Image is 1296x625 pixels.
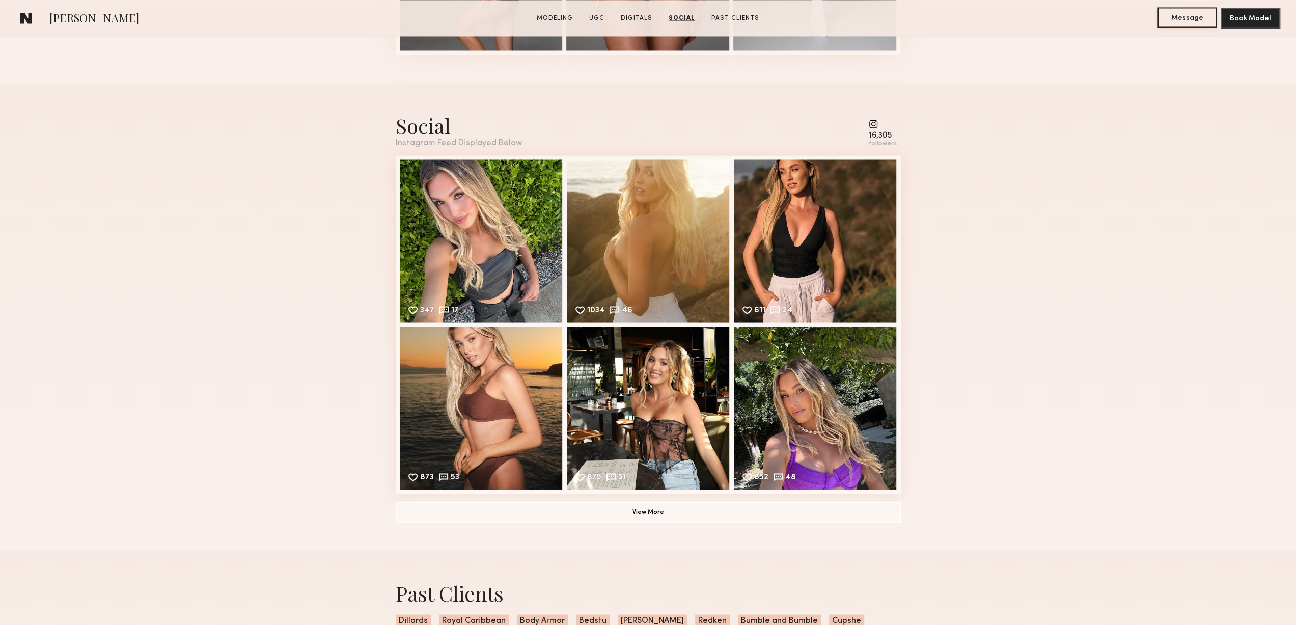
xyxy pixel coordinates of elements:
[420,473,434,482] div: 873
[754,473,768,482] div: 852
[585,14,609,23] a: UGC
[451,306,459,315] div: 17
[396,579,901,606] div: Past Clients
[1221,13,1280,22] a: Book Model
[420,306,434,315] div: 347
[1221,8,1280,28] button: Book Model
[617,14,656,23] a: Digitals
[49,10,139,28] span: [PERSON_NAME]
[396,139,522,147] div: Instagram Feed Displayed Below
[618,473,626,482] div: 51
[665,14,699,23] a: Social
[869,140,897,147] div: followers
[451,473,459,482] div: 53
[1157,7,1217,28] button: Message
[782,306,792,315] div: 24
[396,502,901,522] button: View More
[785,473,796,482] div: 48
[622,306,632,315] div: 46
[587,473,601,482] div: 875
[396,112,522,139] div: Social
[707,14,763,23] a: Past Clients
[587,306,605,315] div: 1034
[869,131,897,139] div: 16,305
[754,306,765,315] div: 611
[533,14,577,23] a: Modeling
